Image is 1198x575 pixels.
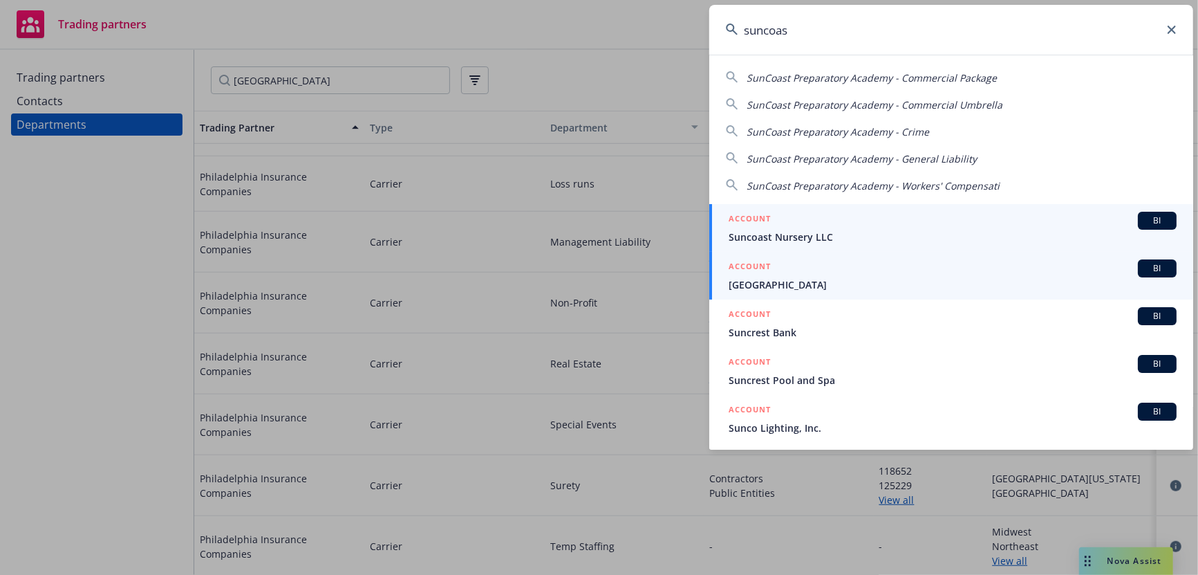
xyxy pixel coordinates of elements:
a: ACCOUNTBISuncoast Nursery LLC [709,204,1193,252]
a: ACCOUNTBISunco Lighting, Inc. [709,395,1193,443]
span: BI [1143,310,1171,322]
a: ACCOUNTBISuncrest Pool and Spa [709,347,1193,395]
span: BI [1143,358,1171,370]
span: BI [1143,215,1171,227]
span: SunCoast Preparatory Academy - Crime [747,125,929,138]
h5: ACCOUNT [729,403,771,419]
span: SunCoast Preparatory Academy - General Liability [747,152,977,165]
span: SunCoast Preparatory Academy - Workers' Compensati [747,179,1000,192]
h5: ACCOUNT [729,355,771,372]
h5: ACCOUNT [729,259,771,276]
a: ACCOUNTBI[GEOGRAPHIC_DATA] [709,252,1193,300]
span: Suncrest Bank [729,325,1177,340]
span: BI [1143,262,1171,275]
span: Suncrest Pool and Spa [729,373,1177,387]
a: ACCOUNTBISuncrest Bank [709,300,1193,347]
span: Suncoast Nursery LLC [729,230,1177,244]
span: SunCoast Preparatory Academy - Commercial Package [747,71,997,84]
h5: ACCOUNT [729,307,771,324]
span: [GEOGRAPHIC_DATA] [729,277,1177,292]
span: BI [1143,405,1171,418]
span: Sunco Lighting, Inc. [729,421,1177,435]
input: Search... [709,5,1193,55]
span: SunCoast Preparatory Academy - Commercial Umbrella [747,98,1002,111]
h5: ACCOUNT [729,212,771,228]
